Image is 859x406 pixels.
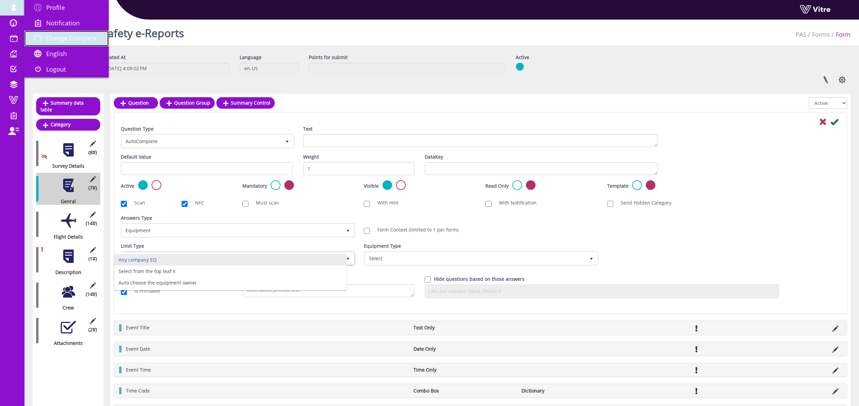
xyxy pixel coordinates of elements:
span: Event Date [126,346,150,352]
li: Time Only [410,367,518,373]
input: Send Hidden Category [607,201,613,207]
span: (8 ) [88,149,97,156]
input: Is Printable [121,289,127,295]
input: Form Context (limited to 1 per form) [364,228,370,234]
div: Attachments [36,340,95,347]
span: select [342,252,354,265]
span: (14 ) [86,220,97,227]
a: PAS [796,30,806,38]
a: Notification [24,16,109,31]
a: Summary Control [216,97,275,109]
li: Dictionary [518,387,626,394]
div: Genral [36,198,95,205]
label: Scan [128,199,145,206]
a: Logout [24,62,109,77]
label: Language [240,54,262,61]
span: (14 ) [86,291,97,298]
div: Flight Details [36,234,95,240]
span: select [281,135,293,147]
label: Active [121,183,134,189]
span: Equipment [122,224,342,236]
label: Equipment Type [364,243,401,249]
label: Template [607,183,628,189]
li: Auto choose the equipment owner [114,277,347,289]
label: With Hint [371,199,399,206]
label: Question Type [121,126,154,132]
img: yes [516,62,524,71]
input: With Hint [364,201,370,207]
li: Text Only [410,324,518,331]
span: Time Code [126,387,150,394]
span: Notification [46,19,80,27]
input: Hide question based on answer [425,276,431,282]
a: Question Group [160,97,215,109]
a: Summary data table [36,97,100,115]
li: Form [830,30,851,39]
label: Mandatory [242,183,267,189]
span: (1 ) [88,255,97,262]
span: (2 ) [88,326,97,333]
label: Visible [364,183,379,189]
label: DataKey [425,154,443,160]
label: Weight [303,154,319,160]
li: Date Only [410,346,518,352]
label: Form Context (limited to 1 per form) [371,226,458,233]
span: English [46,50,67,58]
span: (7 ) [88,185,97,191]
label: Send Hidden Category [614,199,671,206]
span: Select [365,252,585,264]
span: Any company EQ [122,252,342,264]
input: Scan [121,201,127,207]
label: NFC [188,199,204,206]
span: select [585,252,597,264]
label: Read Only [485,183,509,189]
span: Event Time [126,367,151,373]
a: Category [36,119,100,130]
div: Description [36,269,95,276]
div: Crew [36,304,95,311]
li: Any company EQ [114,254,347,266]
div: Survey Details [36,163,95,169]
span: select [342,224,354,236]
label: Points for submit [309,54,348,61]
label: Is Printable [128,288,160,294]
span: Change Company [46,34,96,42]
label: Default Value [121,154,151,160]
input: NFC [182,201,188,207]
a: Forms [812,30,830,38]
a: Question [114,97,158,109]
li: Combo Box [410,387,518,394]
input: With Notification [485,201,491,207]
input: Must scan [242,201,248,207]
label: Limit Type [121,243,144,249]
a: Change Company [24,31,109,46]
label: Hide questions based on those answers [434,276,525,282]
label: Created At [102,54,126,61]
li: Select from the top leaf X [114,266,347,277]
span: Logout [46,65,66,73]
input: Like: Not relevant, David, Device 9 [427,286,777,296]
a: English [24,46,109,62]
label: Active [516,54,529,61]
span: Profile [46,3,65,11]
label: Must scan [249,199,279,206]
label: Answers Type [121,215,152,221]
label: With Notification [492,199,537,206]
label: Text [303,126,313,132]
span: AutoComplete [122,135,281,147]
span: Event Title [126,324,150,331]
